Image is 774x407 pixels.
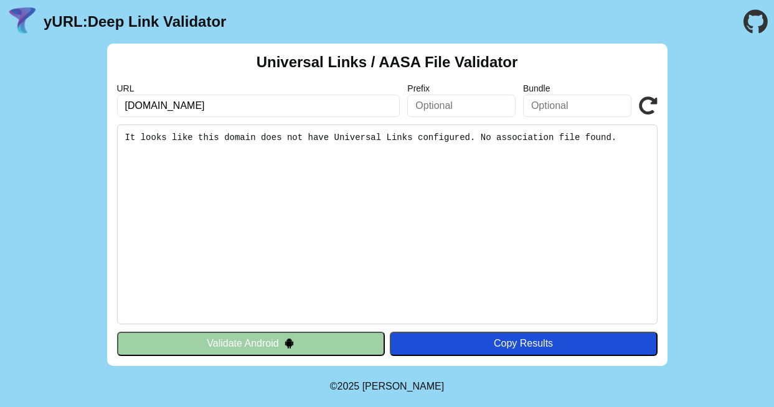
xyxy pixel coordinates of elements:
input: Optional [407,95,516,117]
span: 2025 [337,381,360,391]
label: URL [117,83,400,93]
button: Copy Results [390,332,658,355]
img: droidIcon.svg [284,338,295,349]
button: Validate Android [117,332,385,355]
a: yURL:Deep Link Validator [44,13,226,30]
h2: Universal Links / AASA File Validator [257,54,518,71]
footer: © [330,366,444,407]
label: Prefix [407,83,516,93]
input: Optional [523,95,631,117]
div: Copy Results [396,338,651,349]
img: yURL Logo [6,6,39,38]
pre: It looks like this domain does not have Universal Links configured. No association file found. [117,124,658,324]
input: Required [117,95,400,117]
label: Bundle [523,83,631,93]
a: Michael Ibragimchayev's Personal Site [362,381,445,391]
